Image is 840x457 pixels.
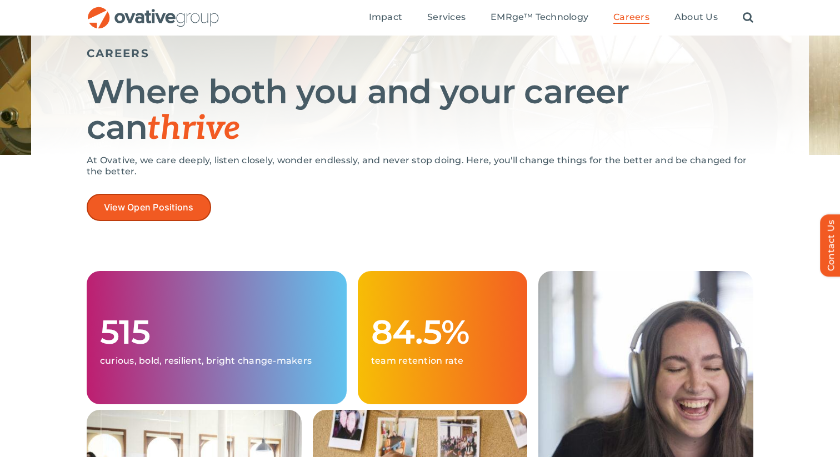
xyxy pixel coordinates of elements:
[427,12,466,24] a: Services
[613,12,649,23] span: Careers
[743,12,753,24] a: Search
[87,47,753,60] h5: CAREERS
[87,194,211,221] a: View Open Positions
[87,74,753,147] h1: Where both you and your career can
[104,202,194,213] span: View Open Positions
[674,12,718,23] span: About Us
[371,355,514,366] p: team retention rate
[369,12,402,24] a: Impact
[427,12,466,23] span: Services
[613,12,649,24] a: Careers
[87,155,753,177] p: At Ovative, we care deeply, listen closely, wonder endlessly, and never stop doing. Here, you'll ...
[674,12,718,24] a: About Us
[100,355,333,366] p: curious, bold, resilient, bright change-makers
[147,109,240,149] span: thrive
[371,314,514,350] h1: 84.5%
[369,12,402,23] span: Impact
[100,314,333,350] h1: 515
[491,12,588,23] span: EMRge™ Technology
[87,6,220,16] a: OG_Full_horizontal_RGB
[491,12,588,24] a: EMRge™ Technology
